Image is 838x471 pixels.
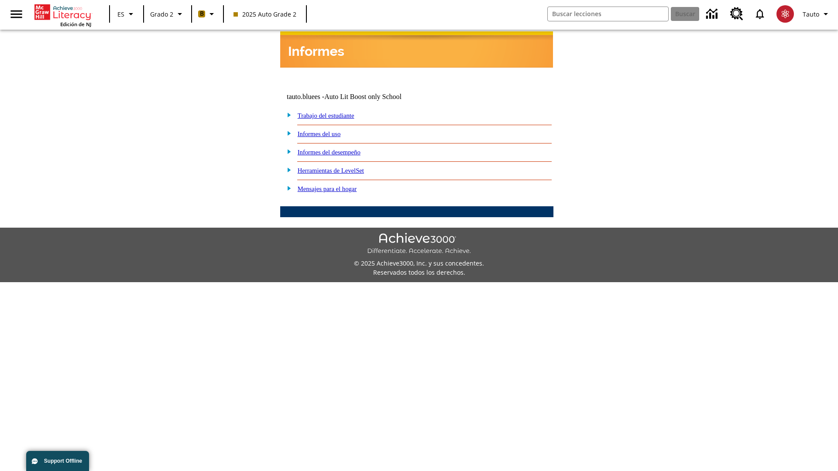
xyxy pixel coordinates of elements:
[26,451,89,471] button: Support Offline
[701,2,725,26] a: Centro de información
[298,167,364,174] a: Herramientas de LevelSet
[282,129,292,137] img: plus.gif
[3,1,29,27] button: Abrir el menú lateral
[298,185,357,192] a: Mensajes para el hogar
[282,147,292,155] img: plus.gif
[749,3,771,25] a: Notificaciones
[799,6,835,22] button: Perfil/Configuración
[803,10,819,19] span: Tauto
[298,112,354,119] a: Trabajo del estudiante
[298,149,361,156] a: Informes del desempeño
[287,93,447,101] td: tauto.bluees -
[776,5,794,23] img: avatar image
[324,93,402,100] nobr: Auto Lit Boost only School
[771,3,799,25] button: Escoja un nuevo avatar
[113,6,141,22] button: Lenguaje: ES, Selecciona un idioma
[34,3,91,27] div: Portada
[282,166,292,174] img: plus.gif
[548,7,668,21] input: Buscar campo
[117,10,124,19] span: ES
[367,233,471,255] img: Achieve3000 Differentiate Accelerate Achieve
[150,10,173,19] span: Grado 2
[44,458,82,464] span: Support Offline
[725,2,749,26] a: Centro de recursos, Se abrirá en una pestaña nueva.
[200,8,204,19] span: B
[282,184,292,192] img: plus.gif
[282,111,292,119] img: plus.gif
[298,130,341,137] a: Informes del uso
[147,6,189,22] button: Grado: Grado 2, Elige un grado
[195,6,220,22] button: Boost El color de la clase es anaranjado claro. Cambiar el color de la clase.
[60,21,91,27] span: Edición de NJ
[234,10,296,19] span: 2025 Auto Grade 2
[280,31,553,68] img: header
